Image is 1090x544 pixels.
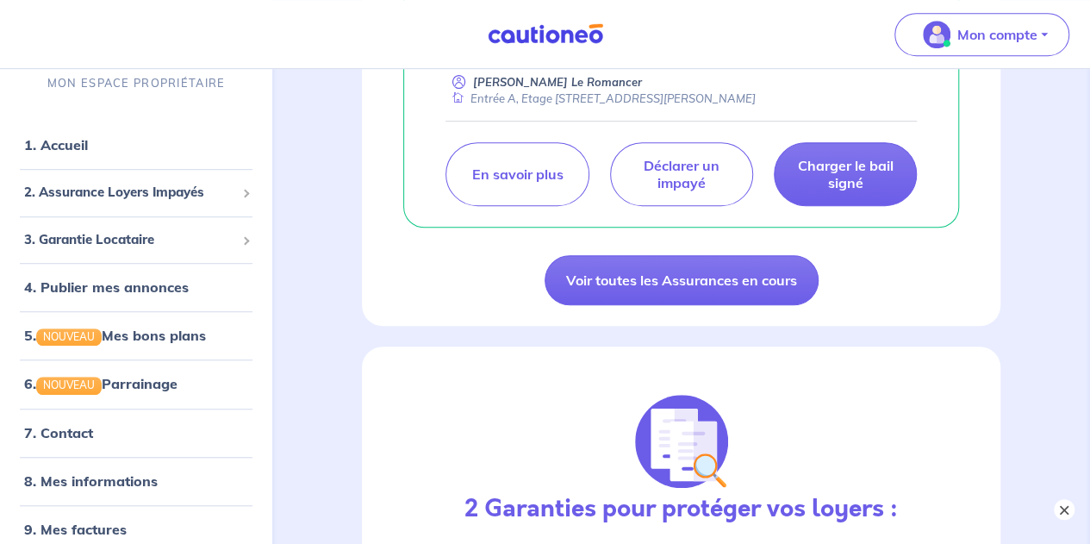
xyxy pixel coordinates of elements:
[7,128,265,162] div: 1. Accueil
[774,142,917,206] a: Charger le bail signé
[445,142,589,206] a: En savoir plus
[24,424,93,441] a: 7. Contact
[47,75,225,91] p: MON ESPACE PROPRIÉTAIRE
[24,375,178,392] a: 6.NOUVEAUParrainage
[610,142,753,206] a: Déclarer un impayé
[24,278,189,296] a: 4. Publier mes annonces
[923,21,950,48] img: illu_account_valid_menu.svg
[7,366,265,401] div: 6.NOUVEAUParrainage
[24,183,235,203] span: 2. Assurance Loyers Impayés
[471,166,563,183] p: En savoir plus
[473,74,642,91] p: [PERSON_NAME] Le Romancer
[24,136,88,153] a: 1. Accueil
[24,327,206,344] a: 5.NOUVEAUMes bons plans
[894,13,1069,56] button: illu_account_valid_menu.svgMon compte
[481,23,610,45] img: Cautioneo
[7,223,265,257] div: 3. Garantie Locataire
[632,157,732,191] p: Déclarer un impayé
[7,416,265,450] div: 7. Contact
[7,318,265,353] div: 5.NOUVEAUMes bons plans
[545,255,819,305] a: Voir toutes les Assurances en cours
[7,176,265,209] div: 2. Assurance Loyers Impayés
[957,24,1037,45] p: Mon compte
[1054,499,1074,520] button: ×
[24,230,235,250] span: 3. Garantie Locataire
[7,270,265,304] div: 4. Publier mes annonces
[7,464,265,498] div: 8. Mes informations
[635,395,728,488] img: justif-loupe
[24,472,158,490] a: 8. Mes informations
[795,157,895,191] p: Charger le bail signé
[445,91,756,107] div: Entrée A, Etage [STREET_ADDRESS][PERSON_NAME]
